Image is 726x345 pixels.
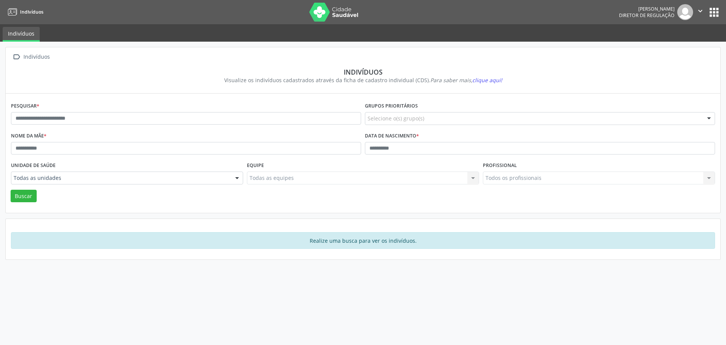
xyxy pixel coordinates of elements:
span: Diretor de regulação [619,12,675,19]
span: clique aqui! [472,76,502,84]
div: Indivíduos [16,68,710,76]
a: Indivíduos [5,6,43,18]
button: Buscar [11,190,37,203]
div: [PERSON_NAME] [619,6,675,12]
i:  [11,52,22,62]
div: Realize uma busca para ver os indivíduos. [11,232,715,249]
button: apps [707,6,721,19]
span: Todas as unidades [14,174,228,182]
span: Indivíduos [20,9,43,15]
label: Grupos prioritários [365,100,418,112]
i:  [696,7,704,15]
div: Indivíduos [22,52,51,62]
label: Unidade de saúde [11,160,56,172]
a: Indivíduos [3,27,40,42]
label: Equipe [247,160,264,172]
img: img [677,4,693,20]
label: Data de nascimento [365,130,419,142]
label: Profissional [483,160,517,172]
label: Pesquisar [11,100,39,112]
label: Nome da mãe [11,130,47,142]
span: Selecione o(s) grupo(s) [368,114,424,122]
a:  Indivíduos [11,52,51,62]
button:  [693,4,707,20]
i: Para saber mais, [430,76,502,84]
div: Visualize os indivíduos cadastrados através da ficha de cadastro individual (CDS). [16,76,710,84]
